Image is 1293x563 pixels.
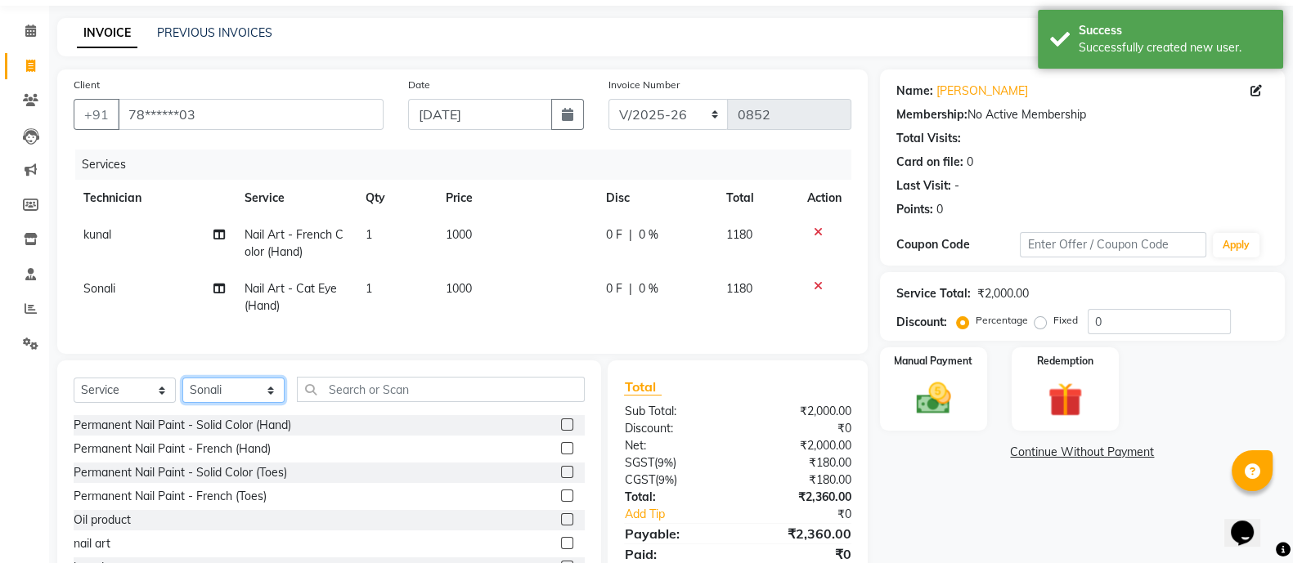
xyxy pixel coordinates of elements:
img: _gift.svg [1037,378,1093,421]
label: Fixed [1053,313,1078,328]
span: CGST [624,472,654,487]
span: 0 F [606,280,622,297]
div: Success [1079,22,1271,39]
span: 0 F [606,226,622,244]
th: Qty [355,180,435,217]
span: 0 % [639,226,658,244]
button: Apply [1213,233,1259,257]
label: Client [74,78,100,92]
div: Permanent Nail Paint - Solid Color (Hand) [74,417,291,434]
span: 1180 [726,281,752,296]
div: Permanent Nail Paint - French (Toes) [74,488,267,505]
div: ( ) [612,454,738,471]
div: Discount: [612,420,738,437]
div: Services [75,150,864,180]
span: SGST [624,455,653,470]
div: ₹0 [738,420,864,437]
span: 0 % [639,280,658,297]
div: 0 [936,201,943,218]
div: Payable: [612,524,738,543]
span: Nail Art - French Color (Hand) [245,227,343,259]
div: Discount: [896,314,947,331]
img: _cash.svg [905,378,961,418]
th: Action [797,180,851,217]
th: Technician [74,180,235,217]
a: PREVIOUS INVOICES [157,25,272,40]
div: Name: [896,83,933,100]
label: Redemption [1037,354,1093,369]
iframe: chat widget [1224,498,1277,547]
input: Enter Offer / Coupon Code [1020,232,1206,257]
div: Oil product [74,512,131,529]
div: Net: [612,437,738,454]
th: Price [436,180,596,217]
div: ₹2,000.00 [738,403,864,420]
span: 9% [658,473,673,486]
input: Search or Scan [297,377,585,402]
span: Total [624,378,662,395]
button: +91 [74,99,119,130]
a: INVOICE [77,19,137,48]
label: Invoice Number [608,78,680,92]
div: Last Visit: [896,177,951,194]
label: Percentage [976,313,1028,328]
a: Continue Without Payment [883,444,1282,461]
div: Total: [612,489,738,506]
div: Coupon Code [896,236,1021,253]
div: Permanent Nail Paint - French (Hand) [74,440,271,458]
span: 1 [365,227,371,242]
span: 1180 [726,227,752,242]
div: Successfully created new user. [1079,39,1271,56]
span: kunal [83,227,111,242]
a: [PERSON_NAME] [936,83,1028,100]
div: Points: [896,201,933,218]
th: Service [235,180,356,217]
div: No Active Membership [896,106,1268,123]
th: Total [716,180,797,217]
label: Date [408,78,430,92]
div: Membership: [896,106,968,123]
input: Search by Name/Mobile/Email/Code [118,99,384,130]
div: ₹2,000.00 [977,285,1029,302]
div: Sub Total: [612,403,738,420]
span: Nail Art - Cat Eye (Hand) [245,281,337,313]
div: ₹2,360.00 [738,524,864,543]
span: | [629,226,632,244]
div: ₹180.00 [738,454,864,471]
a: Add Tip [612,506,758,523]
div: 0 [967,154,973,171]
div: ₹2,360.00 [738,489,864,506]
span: 1 [365,281,371,296]
div: ₹180.00 [738,471,864,489]
span: | [629,280,632,297]
div: Card on file: [896,154,963,171]
span: 1000 [446,281,472,296]
th: Disc [596,180,716,217]
div: Service Total: [896,285,971,302]
div: Total Visits: [896,130,961,147]
div: ₹0 [759,506,864,523]
span: 9% [657,456,672,469]
div: ( ) [612,471,738,489]
div: ₹2,000.00 [738,437,864,454]
div: - [954,177,959,194]
div: Permanent Nail Paint - Solid Color (Toes) [74,464,287,481]
span: 1000 [446,227,472,242]
span: Sonali [83,281,115,296]
div: nail art [74,535,110,552]
label: Manual Payment [894,354,972,369]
